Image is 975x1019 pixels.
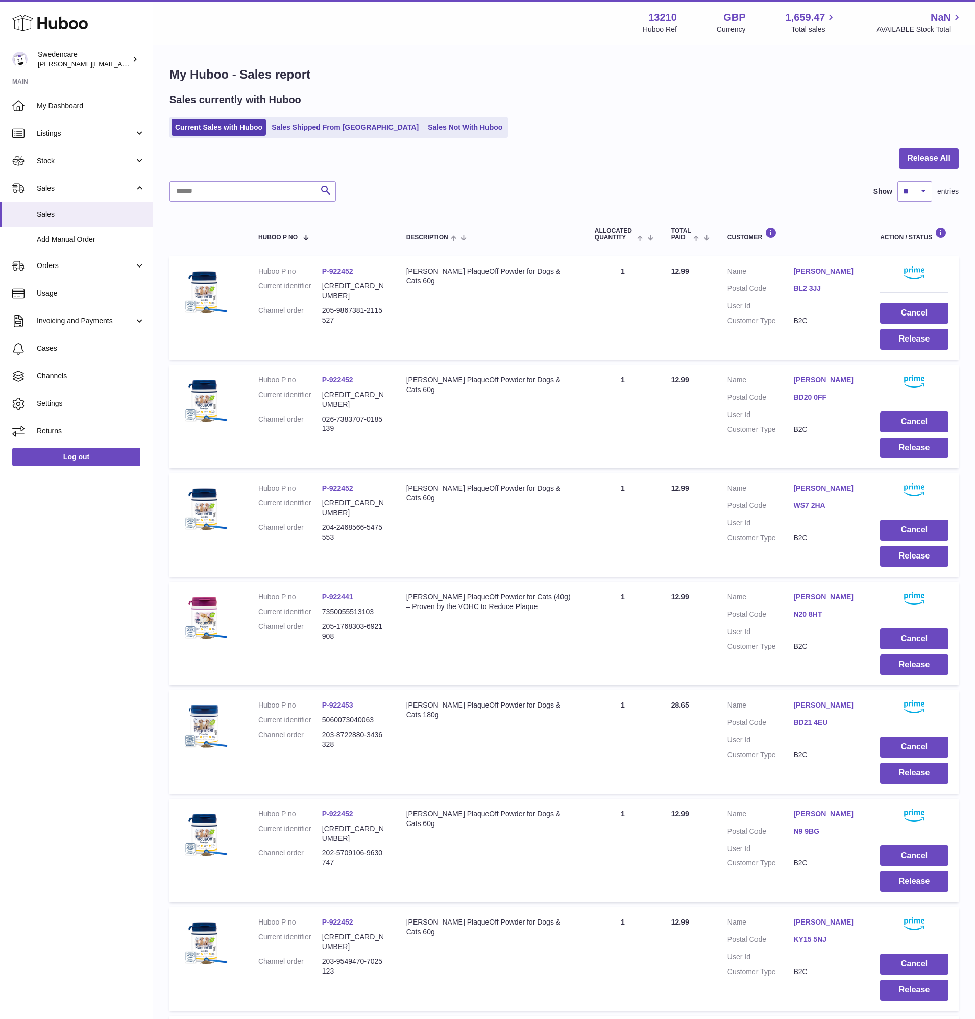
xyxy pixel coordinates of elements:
dt: Channel order [258,622,322,641]
dt: Channel order [258,848,322,867]
span: 12.99 [671,267,689,275]
dd: [CREDIT_CARD_NUMBER] [322,498,386,518]
td: 1 [584,582,661,685]
span: Huboo P no [258,234,298,241]
dd: 5060073040063 [322,715,386,725]
button: Cancel [880,303,948,324]
dt: Current identifier [258,498,322,518]
dd: 203-9549470-7025123 [322,957,386,976]
div: Action / Status [880,227,948,241]
span: Channels [37,371,145,381]
span: entries [937,187,959,197]
dd: [CREDIT_CARD_NUMBER] [322,281,386,301]
img: $_57.JPG [180,917,231,968]
a: P-922441 [322,593,353,601]
td: 1 [584,256,661,359]
span: 12.99 [671,376,689,384]
a: N20 8HT [793,610,860,619]
h2: Sales currently with Huboo [169,93,301,107]
dt: Current identifier [258,715,322,725]
img: $_57.JPG [180,266,231,318]
a: [PERSON_NAME] [793,375,860,385]
dt: Customer Type [727,425,794,434]
div: Currency [717,25,746,34]
dd: 205-9867381-2115527 [322,306,386,325]
button: Release [880,546,948,567]
dt: Huboo P no [258,917,322,927]
img: primelogo.png [904,700,924,713]
dt: Huboo P no [258,483,322,493]
dt: Channel order [258,523,322,542]
a: BD20 0FF [793,393,860,402]
dd: B2C [793,750,860,760]
label: Show [873,187,892,197]
span: 12.99 [671,810,689,818]
dt: Postal Code [727,935,794,947]
a: Current Sales with Huboo [172,119,266,136]
dd: B2C [793,425,860,434]
div: [PERSON_NAME] PlaqueOff Powder for Dogs & Cats 60g [406,809,574,829]
dt: Current identifier [258,932,322,952]
button: Cancel [880,845,948,866]
span: [PERSON_NAME][EMAIL_ADDRESS][PERSON_NAME][DOMAIN_NAME] [38,60,259,68]
div: [PERSON_NAME] PlaqueOff Powder for Cats (40g) – Proven by the VOHC to Reduce Plaque [406,592,574,612]
dt: Channel order [258,306,322,325]
button: Release [880,871,948,892]
strong: GBP [723,11,745,25]
dt: User Id [727,844,794,854]
span: 1,659.47 [786,11,825,25]
span: Cases [37,344,145,353]
img: $_57.JPG [180,483,231,535]
dd: B2C [793,642,860,651]
img: primelogo.png [904,483,924,496]
span: ALLOCATED Quantity [595,228,635,241]
dd: 204-2468566-5475553 [322,523,386,542]
span: Add Manual Order [37,235,145,245]
dd: B2C [793,967,860,977]
span: Returns [37,426,145,436]
a: WS7 2HA [793,501,860,511]
div: Swedencare [38,50,130,69]
a: P-922452 [322,810,353,818]
dt: Postal Code [727,718,794,730]
div: [PERSON_NAME] PlaqueOff Powder for Dogs & Cats 60g [406,483,574,503]
dt: User Id [727,627,794,637]
img: primelogo.png [904,592,924,605]
dt: Current identifier [258,824,322,843]
img: primelogo.png [904,266,924,279]
dt: Name [727,917,794,930]
dt: User Id [727,301,794,311]
dd: 203-8722880-3436328 [322,730,386,749]
dt: Huboo P no [258,700,322,710]
div: [PERSON_NAME] PlaqueOff Powder for Dogs & Cats 60g [406,266,574,286]
dd: 202-5709106-9630747 [322,848,386,867]
span: Sales [37,210,145,220]
dt: Postal Code [727,501,794,513]
a: NaN AVAILABLE Stock Total [876,11,963,34]
dd: 7350055513103 [322,607,386,617]
button: Cancel [880,411,948,432]
button: Cancel [880,954,948,975]
dt: Name [727,592,794,604]
dt: Name [727,483,794,496]
div: [PERSON_NAME] PlaqueOff Powder for Dogs & Cats 60g [406,917,574,937]
a: P-922452 [322,918,353,926]
span: Total paid [671,228,691,241]
dt: Customer Type [727,533,794,543]
img: $_57.PNG [180,592,231,643]
div: Customer [727,227,860,241]
dt: Customer Type [727,967,794,977]
a: P-922453 [322,701,353,709]
td: 1 [584,473,661,576]
dt: Customer Type [727,642,794,651]
td: 1 [584,799,661,902]
dt: Postal Code [727,827,794,839]
span: 12.99 [671,918,689,926]
button: Release [880,654,948,675]
img: primelogo.png [904,917,924,930]
dt: Customer Type [727,750,794,760]
dt: Name [727,809,794,821]
dt: Channel order [258,730,322,749]
button: Cancel [880,737,948,758]
span: My Dashboard [37,101,145,111]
